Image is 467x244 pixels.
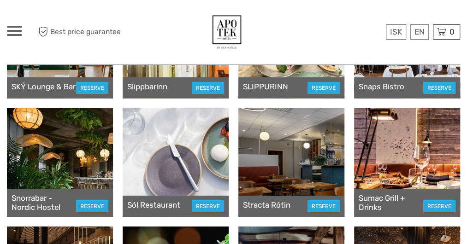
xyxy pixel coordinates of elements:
a: Snorrabar - Nordic Hostel [12,193,76,212]
a: RESERVE [307,82,340,94]
a: SKÝ Lounge & Bar [12,82,76,91]
a: Sól Restaurant [127,200,180,209]
p: We're away right now. Please check back later! [13,16,104,23]
a: RESERVE [423,82,455,94]
button: Open LiveChat chat widget [106,14,117,25]
a: RESERVE [76,82,108,94]
a: SLIPPURINN [243,82,288,91]
span: Best price guarantee [36,24,121,40]
a: RESERVE [307,200,340,212]
a: RESERVE [76,200,108,212]
div: EN [410,24,429,40]
a: RESERVE [192,200,224,212]
a: RESERVE [423,200,455,212]
a: Slippbarinn [127,82,167,91]
span: ISK [390,27,402,36]
img: 77-9d1c84b2-efce-47e2-937f-6c1b6e9e5575_logo_big.jpg [204,9,249,55]
a: Snaps Bistro [359,82,404,91]
a: Stracta Rótin [243,200,290,209]
a: RESERVE [192,82,224,94]
a: Sumac Grill + Drinks [359,193,423,212]
span: 0 [448,27,456,36]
